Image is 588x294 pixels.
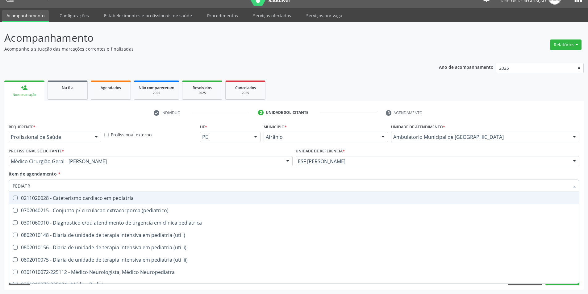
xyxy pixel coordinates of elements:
span: Afrânio [266,134,375,140]
div: 0802010156 - Diaria de unidade de terapia intensiva em pediatria (uti ii) [13,245,575,250]
div: 0301010072-225112 - Médico Neurologista, Médico Neuropediatra [13,270,575,275]
span: Não compareceram [139,85,174,90]
label: Unidade de atendimento [391,122,445,132]
label: Requerente [9,122,35,132]
span: Item de agendamento [9,171,57,177]
a: Estabelecimentos e profissionais de saúde [100,10,196,21]
span: Resolvidos [193,85,212,90]
div: 0702040215 - Conjunto p/ circulacao extracorporea (pediatrico) [13,208,575,213]
span: Na fila [62,85,73,90]
span: PE [202,134,248,140]
a: Serviços ofertados [249,10,295,21]
button: Relatórios [550,39,582,50]
div: person_add [21,84,28,91]
label: Profissional externo [111,131,152,138]
span: Profissional de Saúde [11,134,89,140]
div: 2025 [187,91,218,95]
p: Ano de acompanhamento [439,63,494,71]
div: 0802010075 - Diaria de unidade de terapia intensiva em pediatria (uti iii) [13,257,575,262]
a: Serviços por vaga [302,10,347,21]
span: Cancelados [235,85,256,90]
div: 2025 [230,91,261,95]
div: 0301060010 - Diagnostico e/ou atendimento de urgencia em clinica pediatrica [13,220,575,225]
label: Unidade de referência [296,147,345,156]
div: 0301010072-225124 - Médico Pediatra [13,282,575,287]
p: Acompanhe a situação das marcações correntes e finalizadas [4,46,410,52]
span: Agendados [101,85,121,90]
label: Município [264,122,287,132]
p: Acompanhamento [4,30,410,46]
div: 2 [258,110,264,115]
span: Ambulatorio Municipal de [GEOGRAPHIC_DATA] [393,134,567,140]
span: ESF [PERSON_NAME] [298,158,567,164]
div: 2025 [139,91,174,95]
label: UF [200,122,207,132]
div: Nova marcação [9,93,40,97]
input: Buscar por procedimentos [13,180,569,192]
div: Unidade solicitante [266,110,308,115]
div: 0211020028 - Cateterismo cardiaco em pediatria [13,196,575,201]
a: Acompanhamento [2,10,49,22]
div: 0802010148 - Diaria de unidade de terapia intensiva em pediatria (uti i) [13,233,575,238]
span: Médico Cirurgião Geral - [PERSON_NAME] [11,158,280,164]
a: Procedimentos [203,10,242,21]
a: Configurações [55,10,93,21]
label: Profissional Solicitante [9,147,64,156]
